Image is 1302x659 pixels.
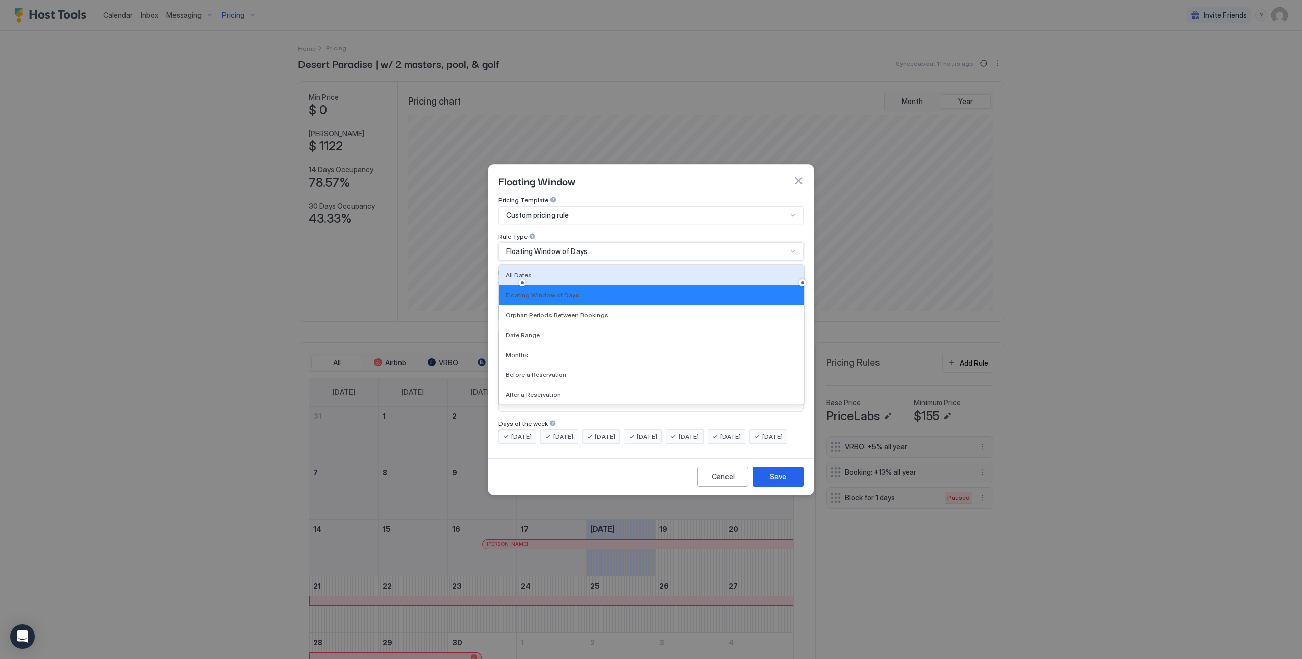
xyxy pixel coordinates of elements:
[506,247,587,256] span: Floating Window of Days
[506,351,528,359] span: Months
[498,196,548,204] span: Pricing Template
[498,233,528,240] span: Rule Type
[553,432,573,441] span: [DATE]
[506,391,561,398] span: After a Reservation
[712,471,735,482] div: Cancel
[498,269,548,276] span: Floating Window
[697,467,748,487] button: Cancel
[595,432,615,441] span: [DATE]
[753,467,804,487] button: Save
[511,432,532,441] span: [DATE]
[506,331,540,339] span: Date Range
[720,432,741,441] span: [DATE]
[498,420,548,427] span: Days of the week
[506,291,579,299] span: Floating Window of Days
[770,471,786,482] div: Save
[498,173,575,188] span: Floating Window
[762,432,783,441] span: [DATE]
[506,371,566,378] span: Before a Reservation
[637,432,657,441] span: [DATE]
[506,311,608,319] span: Orphan Periods Between Bookings
[498,294,528,301] span: Starting in
[679,432,699,441] span: [DATE]
[10,624,35,649] div: Open Intercom Messenger
[506,271,532,279] span: All Dates
[506,211,569,220] span: Custom pricing rule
